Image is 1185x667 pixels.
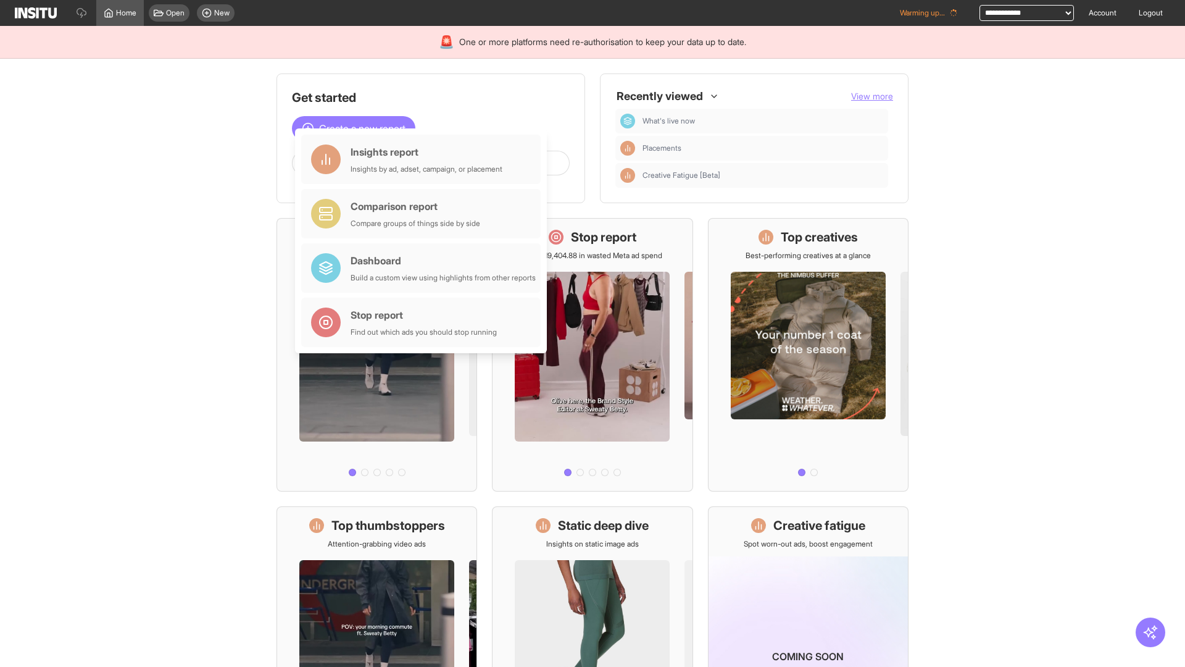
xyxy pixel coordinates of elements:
[351,253,536,268] div: Dashboard
[351,164,502,174] div: Insights by ad, adset, campaign, or placement
[328,539,426,549] p: Attention-grabbing video ads
[642,170,720,180] span: Creative Fatigue [Beta]
[351,273,536,283] div: Build a custom view using highlights from other reports
[459,36,746,48] span: One or more platforms need re-authorisation to keep your data up to date.
[166,8,185,18] span: Open
[523,251,662,261] p: Save £19,404.88 in wasted Meta ad spend
[351,308,497,322] div: Stop report
[351,145,502,159] div: Insights report
[116,8,136,18] span: Home
[292,116,415,141] button: Create a new report
[276,218,477,492] a: What's live nowSee all active ads instantly
[546,539,639,549] p: Insights on static image ads
[620,114,635,128] div: Dashboard
[708,218,908,492] a: Top creativesBest-performing creatives at a glance
[439,33,454,51] div: 🚨
[331,517,445,534] h1: Top thumbstoppers
[620,168,635,183] div: Insights
[492,218,692,492] a: Stop reportSave £19,404.88 in wasted Meta ad spend
[620,141,635,156] div: Insights
[746,251,871,261] p: Best-performing creatives at a glance
[851,90,893,103] button: View more
[900,8,945,18] span: Warming up...
[642,116,695,126] span: What's live now
[642,170,883,180] span: Creative Fatigue [Beta]
[851,91,893,101] span: View more
[642,143,681,153] span: Placements
[15,7,57,19] img: Logo
[558,517,649,534] h1: Static deep dive
[642,116,883,126] span: What's live now
[319,121,405,136] span: Create a new report
[642,143,883,153] span: Placements
[214,8,230,18] span: New
[571,229,636,246] h1: Stop report
[351,327,497,337] div: Find out which ads you should stop running
[351,219,480,229] div: Compare groups of things side by side
[781,229,858,246] h1: Top creatives
[292,89,570,106] h1: Get started
[351,199,480,214] div: Comparison report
